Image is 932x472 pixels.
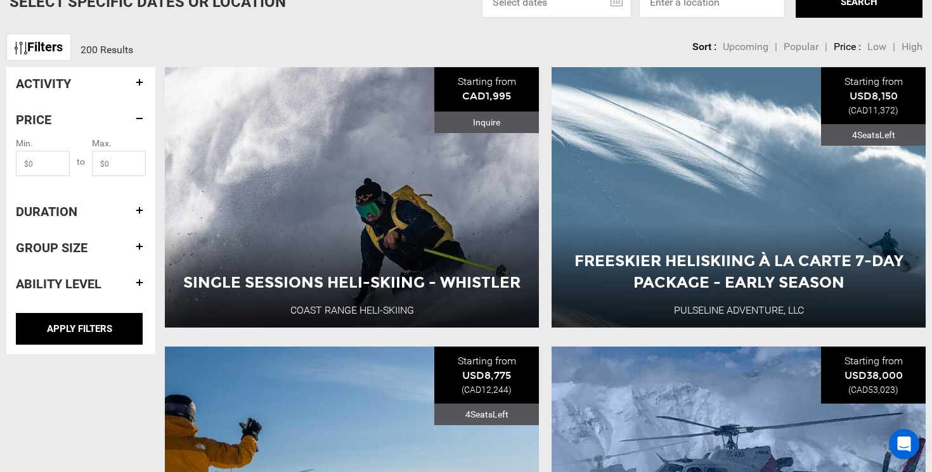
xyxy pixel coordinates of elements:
div: Open Intercom Messenger [889,429,919,459]
li: | [893,40,895,54]
label: Min. [16,137,33,150]
span: Low [867,41,886,53]
h4: Ability Level [16,277,146,291]
span: 200 Results [81,44,133,56]
span: High [902,41,922,53]
input: APPLY FILTERS [16,313,143,345]
input: $0 [92,151,146,176]
h4: Activity [16,77,146,91]
h4: Group size [16,241,146,255]
label: to [77,136,85,168]
li: | [825,40,827,54]
li: | [775,40,777,54]
label: Max. [92,137,112,150]
h4: Price [16,113,146,127]
span: Upcoming [723,41,768,53]
a: Filters [6,34,71,61]
input: $0 [16,151,70,176]
span: Popular [784,41,819,53]
li: Price : [834,40,861,54]
img: btn-icon.svg [15,42,27,54]
h4: Duration [16,205,146,219]
li: Sort : [692,40,716,54]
